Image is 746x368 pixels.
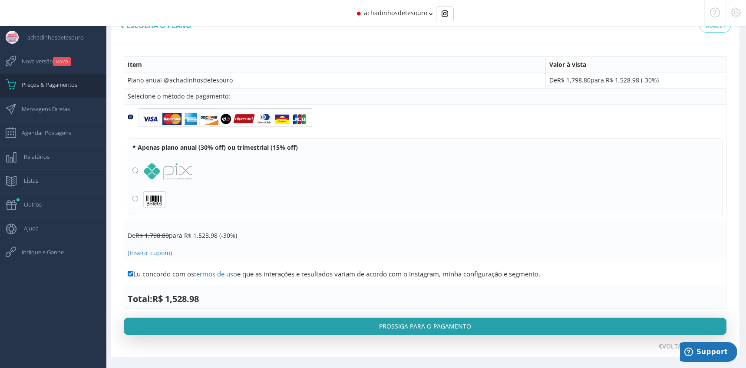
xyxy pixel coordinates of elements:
[442,10,448,17] img: Instagram_simple_icon.svg
[15,170,38,191] span: Listas
[152,293,199,305] span: R$ 1,528.98
[364,9,427,17] span: achadinhosdetesouro
[135,231,169,240] strike: R$ 1,798.80
[124,318,726,335] button: Prossiga para o pagamento
[13,74,77,95] span: Preços & Pagamentos
[128,293,199,306] span: Total:
[124,72,546,89] td: Plano anual @achadinhosdetesouro
[124,56,546,72] th: Item
[6,31,19,44] img: User Image
[128,92,723,101] div: Selecione o método de pagamento:
[653,339,731,353] button: Voltar aos Planos
[132,143,298,151] b: * Apenas plano anual (30% off) ou trimestrial (15% off)
[194,269,237,278] a: termos de uso
[557,76,591,84] strike: R$ 1,798.80
[15,194,42,215] span: Outros
[143,191,165,208] img: boleto_icon.png
[13,122,71,144] span: Agendar Postagens
[545,56,726,72] th: Valor à vista
[139,108,312,128] img: bankflags.png
[128,249,172,257] a: (Inserir cupom)
[13,241,64,263] span: Indique e Ganhe
[128,271,133,276] input: Eu concordo com ostermos de usoe que as interações e resultados variam de acordo com o Instagram,...
[13,50,71,72] span: Nova versão
[19,26,84,48] span: achadinhosdetesouro
[436,7,454,21] div: Basic example
[545,72,726,89] td: De para R$ 1,528.98 (-30%)
[15,146,50,168] span: Relatórios
[128,231,723,240] div: De para R$ 1,528.98 (-30%)
[680,342,737,364] iframe: Opens a widget where you can find more information
[15,217,39,239] span: Ajuda
[53,57,71,66] small: NOVO
[128,269,540,279] label: Eu concordo com os e que as interações e resultados variam de acordo com o Instagram, minha confi...
[143,163,193,180] img: logo_pix.png
[13,98,70,120] span: Mensagens Diretas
